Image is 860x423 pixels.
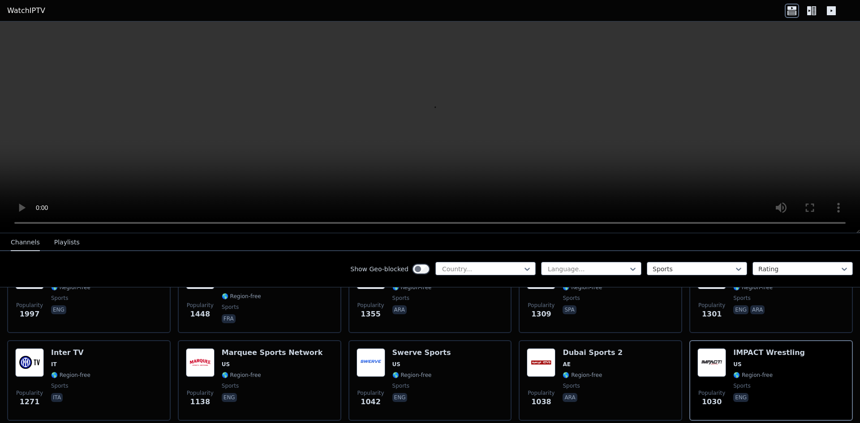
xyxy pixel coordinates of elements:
p: eng [733,393,748,402]
span: 🌎 Region-free [733,372,773,379]
h6: Marquee Sports Network [222,348,323,357]
span: Popularity [698,389,725,397]
span: 1301 [702,309,722,320]
p: ita [51,393,63,402]
span: 🌎 Region-free [733,284,773,291]
span: 1309 [531,309,551,320]
span: Popularity [698,302,725,309]
span: 🌎 Region-free [222,293,261,300]
img: Swerve Sports [357,348,385,377]
span: sports [563,295,580,302]
span: 1138 [190,397,211,407]
span: 🌎 Region-free [563,372,602,379]
h6: Swerve Sports [392,348,451,357]
img: Inter TV [15,348,44,377]
span: sports [51,382,68,389]
span: 1997 [20,309,40,320]
p: ara [750,305,765,314]
span: AE [563,361,570,368]
p: ara [563,393,577,402]
a: WatchIPTV [7,5,45,16]
img: Marquee Sports Network [186,348,215,377]
span: Popularity [16,389,43,397]
span: 1271 [20,397,40,407]
span: 🌎 Region-free [392,284,432,291]
span: Popularity [357,389,384,397]
p: eng [222,393,237,402]
span: 🌎 Region-free [392,372,432,379]
span: US [222,361,230,368]
button: Playlists [54,234,80,251]
span: Popularity [187,302,214,309]
span: sports [392,295,409,302]
span: Popularity [357,302,384,309]
span: US [733,361,741,368]
span: sports [222,303,239,311]
button: Channels [11,234,40,251]
img: IMPACT Wrestling [697,348,726,377]
h6: Inter TV [51,348,90,357]
label: Show Geo-blocked [350,265,408,273]
span: Popularity [528,302,555,309]
span: sports [733,382,750,389]
p: eng [733,305,748,314]
p: ara [392,305,407,314]
span: 🌎 Region-free [51,284,90,291]
span: sports [392,382,409,389]
span: sports [563,382,580,389]
span: 🌎 Region-free [222,372,261,379]
span: sports [733,295,750,302]
p: eng [51,305,66,314]
h6: IMPACT Wrestling [733,348,805,357]
span: Popularity [16,302,43,309]
span: 1448 [190,309,211,320]
span: Popularity [528,389,555,397]
span: Popularity [187,389,214,397]
span: sports [222,382,239,389]
span: 🌎 Region-free [51,372,90,379]
span: 🌎 Region-free [563,284,602,291]
h6: Dubai Sports 2 [563,348,623,357]
span: 1038 [531,397,551,407]
span: sports [51,295,68,302]
span: 1355 [361,309,381,320]
p: spa [563,305,576,314]
span: 1042 [361,397,381,407]
img: Dubai Sports 2 [527,348,555,377]
span: IT [51,361,57,368]
p: fra [222,314,236,323]
p: eng [392,393,408,402]
span: 1030 [702,397,722,407]
span: US [392,361,400,368]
